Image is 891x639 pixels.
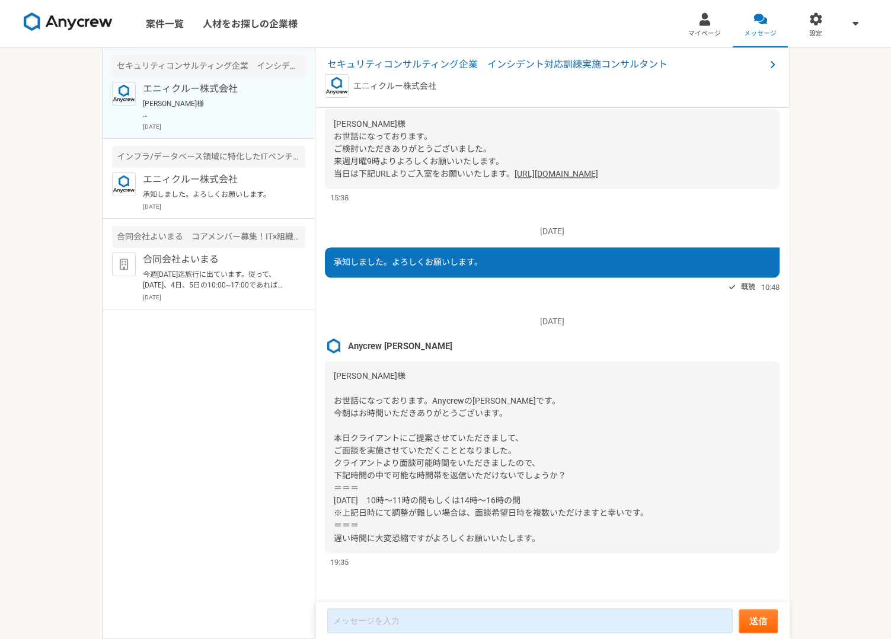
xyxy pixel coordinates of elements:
[325,337,343,355] img: %E3%82%B9%E3%82%AF%E3%83%AA%E3%83%BC%E3%83%B3%E3%82%B7%E3%83%A7%E3%83%83%E3%83%88_2025-08-07_21.4...
[330,192,349,203] span: 15:38
[143,269,289,290] p: 今週[DATE]迄旅行に出ています。従って、[DATE]、4日、5日の10:00~17:00であれば、オンライン又は対面何でも大丈夫です。よろしくお願いします。
[327,57,765,72] span: セキュリティコンサルティング企業 インシデント対応訓練実施コンサルタント
[688,29,721,39] span: マイページ
[143,122,305,131] p: [DATE]
[334,257,483,267] span: 承知しました。よろしくお願いします。
[112,253,136,276] img: default_org_logo-42cde973f59100197ec2c8e796e4974ac8490bb5b08a0eb061ff975e4574aa76.png
[112,82,136,106] img: logo_text_blue_01.png
[325,74,349,98] img: logo_text_blue_01.png
[143,253,289,267] p: 合同会社よいまる
[515,169,598,178] a: [URL][DOMAIN_NAME]
[143,172,289,187] p: エニィクルー株式会社
[325,225,780,238] p: [DATE]
[739,609,778,633] button: 送信
[809,29,822,39] span: 設定
[112,146,305,168] div: インフラ/データベース領域に特化したITベンチャー PM/PMO
[112,226,305,248] div: 合同会社よいまる コアメンバー募集！IT×組織改善×PMO
[112,55,305,77] div: セキュリティコンサルティング企業 インシデント対応訓練実施コンサルタント
[143,293,305,302] p: [DATE]
[761,282,780,293] span: 10:48
[143,82,289,96] p: エニィクルー株式会社
[334,119,515,178] span: [PERSON_NAME]様 お世話になっております。 ご検討いただきありがとうございました。 来週月曜9時よりよろしくお願いいたします。 当日は下記URLよりご入室をお願いいたします。
[353,80,436,92] p: エニィクルー株式会社
[143,202,305,211] p: [DATE]
[330,556,349,567] span: 19:35
[143,98,289,120] p: [PERSON_NAME]様 お世話になっております。Anycrewの[PERSON_NAME]です。 今朝はお時間いただきありがとうございます。 本日クライアントにご提案させていただきまして、...
[325,315,780,328] p: [DATE]
[348,340,452,353] span: Anycrew [PERSON_NAME]
[741,280,755,294] span: 既読
[744,29,777,39] span: メッセージ
[112,172,136,196] img: logo_text_blue_01.png
[143,189,289,200] p: 承知しました。よろしくお願いします。
[334,371,649,542] span: [PERSON_NAME]様 お世話になっております。Anycrewの[PERSON_NAME]です。 今朝はお時間いただきありがとうございます。 本日クライアントにご提案させていただきまして、...
[24,12,113,31] img: 8DqYSo04kwAAAAASUVORK5CYII=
